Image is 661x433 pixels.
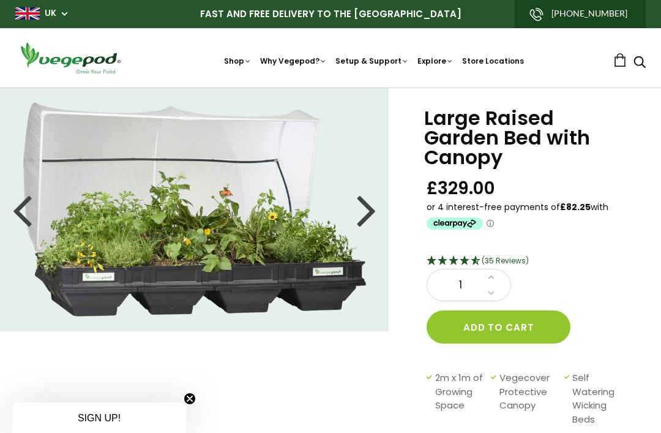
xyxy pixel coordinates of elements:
div: SIGN UP!Close teaser [12,402,186,433]
h1: Large Raised Garden Bed with Canopy [424,108,630,167]
span: Self Watering Wicking Beds [572,371,624,426]
a: UK [45,7,56,20]
span: 1 [439,277,481,293]
a: Shop [224,56,252,66]
a: Store Locations [462,56,524,66]
a: Setup & Support [335,56,409,66]
span: 4.69 Stars - 35 Reviews [482,255,529,266]
a: Decrease quantity by 1 [484,285,498,301]
div: 4.69 Stars - 35 Reviews [427,254,630,269]
img: Large Raised Garden Bed with Canopy [23,102,366,317]
span: Vegecover Protective Canopy [499,371,558,426]
img: gb_large.png [15,7,40,20]
img: Vegepod [15,40,125,75]
button: Add to cart [427,311,570,344]
a: Search [633,57,646,70]
span: £329.00 [427,177,495,200]
a: Why Vegepod? [260,56,327,66]
span: 2m x 1m of Growing Space [435,371,485,426]
a: Increase quantity by 1 [484,269,498,285]
button: Close teaser [184,393,196,405]
span: SIGN UP! [78,413,121,423]
a: Explore [417,56,454,66]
